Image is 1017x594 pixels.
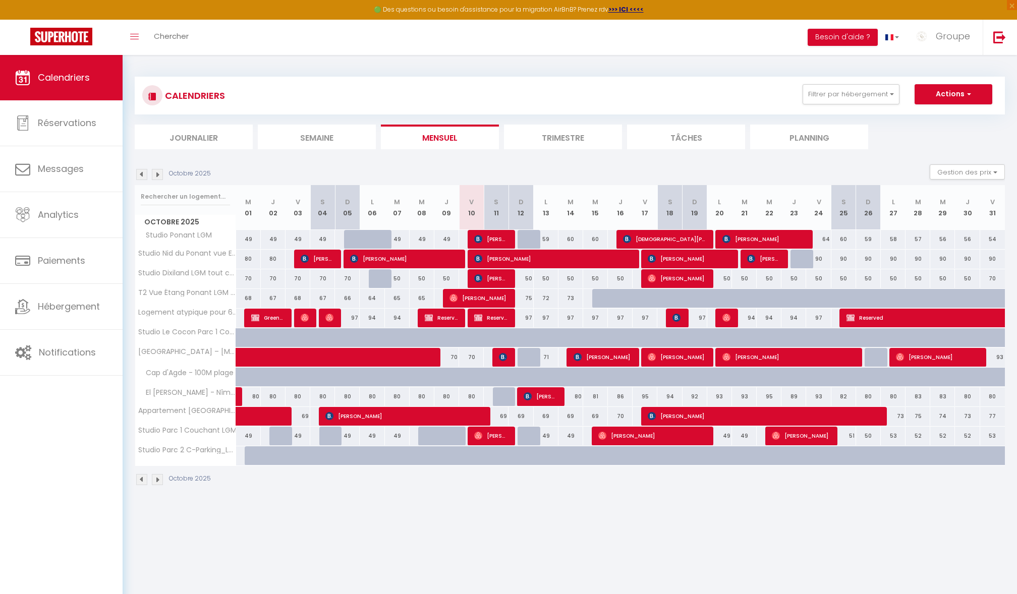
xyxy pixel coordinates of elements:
div: 70 [261,269,286,288]
th: 13 [534,185,558,230]
p: Octobre 2025 [169,169,211,179]
span: Notifications [39,346,96,359]
th: 21 [732,185,757,230]
abbr: S [668,197,672,207]
a: ... Groupe [907,20,983,55]
th: 25 [831,185,856,230]
span: [PERSON_NAME] [574,347,631,367]
div: 94 [360,309,384,327]
th: 29 [930,185,955,230]
div: 50 [558,269,583,288]
span: [PERSON_NAME] [499,347,507,367]
li: Planning [750,125,868,149]
span: [PERSON_NAME] [474,426,507,445]
div: 60 [583,230,608,249]
span: [PERSON_NAME] [722,229,805,249]
abbr: L [892,197,895,207]
div: 69 [286,407,310,426]
div: 80 [980,387,1005,406]
div: 50 [955,269,980,288]
div: 68 [286,289,310,308]
div: 53 [980,427,1005,445]
div: 73 [558,289,583,308]
div: 80 [955,387,980,406]
div: 80 [410,387,434,406]
span: Calendriers [38,71,90,84]
span: GreenGo 39POD) [251,308,284,327]
div: 52 [955,427,980,445]
abbr: J [966,197,970,207]
div: 93 [980,348,1005,367]
input: Rechercher un logement... [141,188,230,206]
div: 80 [236,250,261,268]
div: 49 [385,230,410,249]
div: 50 [781,269,806,288]
span: [PERSON_NAME] [747,249,780,268]
p: Octobre 2025 [169,474,211,484]
div: 83 [906,387,930,406]
span: Paiements [38,254,85,267]
span: [PERSON_NAME] [449,288,507,308]
div: 81 [583,387,608,406]
span: [PERSON_NAME] [598,426,705,445]
span: [PERSON_NAME] [648,406,878,426]
span: [PERSON_NAME] [325,406,482,426]
div: 95 [633,387,657,406]
abbr: M [940,197,946,207]
div: 50 [856,269,881,288]
th: 07 [385,185,410,230]
span: [PERSON_NAME] [896,347,978,367]
div: 69 [484,407,508,426]
th: 11 [484,185,508,230]
div: 50 [410,269,434,288]
div: 65 [410,289,434,308]
div: 70 [434,348,459,367]
span: [PERSON_NAME] [722,347,854,367]
div: 65 [385,289,410,308]
div: 97 [558,309,583,327]
span: [PERSON_NAME] [648,347,705,367]
li: Journalier [135,125,253,149]
span: Groupe [936,30,970,42]
span: [DEMOGRAPHIC_DATA][PERSON_NAME] [623,229,705,249]
div: 80 [434,387,459,406]
div: 50 [930,269,955,288]
abbr: S [320,197,325,207]
div: 80 [881,387,906,406]
th: 12 [508,185,533,230]
div: 80 [261,250,286,268]
div: 69 [558,407,583,426]
div: 49 [335,427,360,445]
div: 50 [608,269,633,288]
div: 49 [236,230,261,249]
div: 97 [534,309,558,327]
div: 70 [310,269,335,288]
span: Hébergement [38,300,100,313]
th: 06 [360,185,384,230]
abbr: M [742,197,748,207]
span: Studio Dixiland LGM tout confort avec terrasse,parking, plage à pied [137,269,238,277]
div: 90 [906,250,930,268]
abbr: M [245,197,251,207]
div: 75 [906,407,930,426]
div: 59 [856,230,881,249]
a: Chercher [146,20,196,55]
th: 31 [980,185,1005,230]
div: 80 [335,387,360,406]
div: 49 [434,230,459,249]
div: 80 [856,387,881,406]
div: 51 [831,427,856,445]
a: >>> ICI <<<< [608,5,644,14]
div: 80 [236,387,261,406]
abbr: M [568,197,574,207]
div: 70 [980,269,1005,288]
span: Reserved [474,308,507,327]
span: Studio Parc 1 Couchant LGM [137,427,237,434]
th: 24 [806,185,831,230]
abbr: J [444,197,448,207]
div: 50 [707,269,732,288]
div: 90 [856,250,881,268]
span: Cap d'Agde - 100M plage [137,368,236,379]
div: 94 [781,309,806,327]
